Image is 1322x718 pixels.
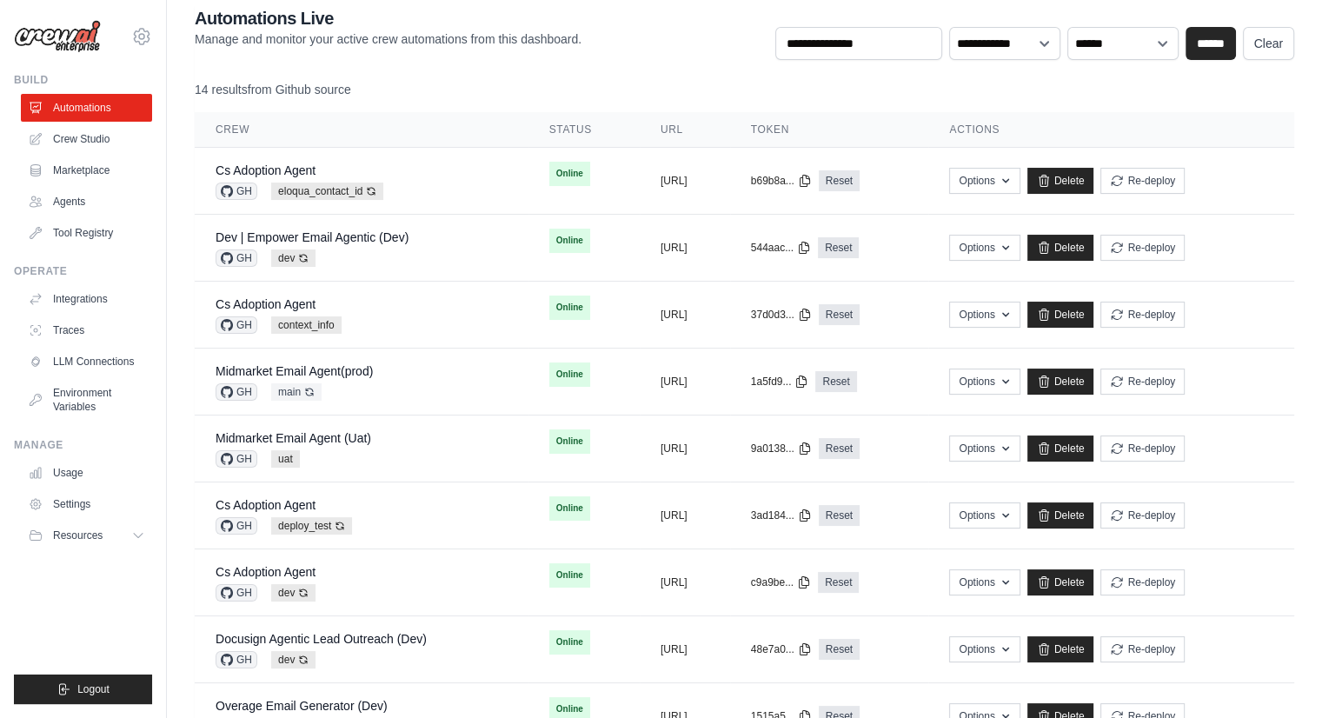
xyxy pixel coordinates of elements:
a: Clear [1243,27,1294,60]
a: Docusign Agentic Lead Outreach (Dev) [216,632,427,646]
a: Reset [818,237,859,258]
a: Reset [819,304,860,325]
span: main [271,383,322,401]
a: Reset [819,438,860,459]
th: Crew [195,112,528,148]
a: Environment Variables [21,379,152,421]
span: GH [216,450,257,468]
button: Re-deploy [1100,369,1185,395]
span: Online [549,496,590,521]
span: deploy_test [271,517,352,535]
span: Online [549,429,590,454]
a: Automations [21,94,152,122]
a: Cs Adoption Agent [216,565,316,579]
button: Options [949,636,1020,662]
a: Integrations [21,285,152,313]
a: Reset [819,170,860,191]
button: Options [949,435,1020,462]
span: Online [549,563,590,588]
button: 544aac... [751,241,811,255]
a: LLM Connections [21,348,152,376]
span: Online [549,296,590,320]
a: Delete [1027,569,1094,595]
a: Agents [21,188,152,216]
span: GH [216,651,257,668]
a: Usage [21,459,152,487]
button: Options [949,369,1020,395]
button: Re-deploy [1100,636,1185,662]
th: Status [528,112,640,148]
span: GH [216,383,257,401]
a: Cs Adoption Agent [216,163,316,177]
a: Marketplace [21,156,152,184]
a: Cs Adoption Agent [216,297,316,311]
span: Online [549,162,590,186]
a: Cs Adoption Agent [216,498,316,512]
button: Options [949,235,1020,261]
a: Delete [1027,369,1094,395]
span: dev [271,584,316,602]
span: Online [549,362,590,387]
a: Reset [818,572,859,593]
a: Dev | Empower Email Agentic (Dev) [216,230,409,244]
span: Online [549,630,590,655]
a: Overage Email Generator (Dev) [216,699,388,713]
button: Options [949,302,1020,328]
button: Re-deploy [1100,235,1185,261]
h2: Automations Live [195,6,581,30]
span: eloqua_contact_id [271,183,383,200]
span: Logout [77,682,110,696]
a: Reset [815,371,856,392]
a: Delete [1027,235,1094,261]
button: 37d0d3... [751,308,812,322]
span: dev [271,651,316,668]
a: Tool Registry [21,219,152,247]
button: Logout [14,675,152,704]
div: from Github source [195,81,1294,98]
button: Re-deploy [1100,302,1185,328]
button: c9a9be... [751,575,811,589]
button: Re-deploy [1100,435,1185,462]
button: Options [949,168,1020,194]
button: Re-deploy [1100,168,1185,194]
span: GH [216,517,257,535]
button: 9a0138... [751,442,812,455]
button: b69b8a... [751,174,812,188]
th: Token [730,112,929,148]
a: Reset [819,639,860,660]
button: 48e7a0... [751,642,812,656]
a: Crew Studio [21,125,152,153]
a: Settings [21,490,152,518]
a: Midmarket Email Agent (Uat) [216,431,371,445]
span: GH [216,183,257,200]
a: Delete [1027,435,1094,462]
a: Midmarket Email Agent(prod) [216,364,373,378]
button: 1a5fd9... [751,375,809,389]
th: Actions [928,112,1294,148]
span: GH [216,316,257,334]
button: Options [949,502,1020,529]
th: URL [640,112,730,148]
button: Re-deploy [1100,502,1185,529]
span: uat [271,450,300,468]
button: 3ad184... [751,509,812,522]
img: Logo [14,20,101,53]
button: Options [949,569,1020,595]
div: Build [14,73,152,87]
span: context_info [271,316,342,334]
a: Delete [1027,636,1094,662]
span: Online [549,229,590,253]
div: Operate [14,264,152,278]
a: Delete [1027,502,1094,529]
a: Traces [21,316,152,344]
button: Resources [21,522,152,549]
button: Re-deploy [1100,569,1185,595]
a: Reset [819,505,860,526]
span: dev [271,249,316,267]
span: Resources [53,529,103,542]
span: GH [216,249,257,267]
span: GH [216,584,257,602]
span: 14 results [195,83,248,96]
a: Delete [1027,168,1094,194]
a: Delete [1027,302,1094,328]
